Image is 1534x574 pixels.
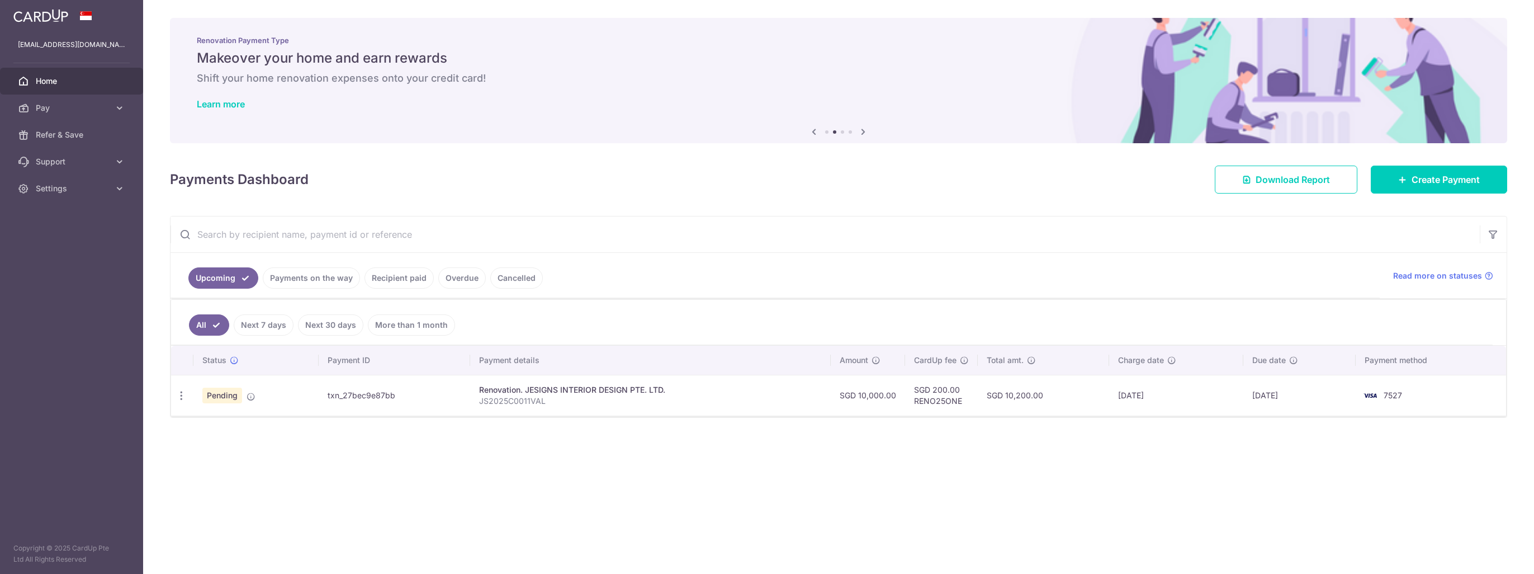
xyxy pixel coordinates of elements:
p: JS2025C0011VAL [479,396,822,407]
a: Download Report [1215,166,1357,194]
img: Bank Card [1359,389,1381,402]
h4: Payments Dashboard [170,170,309,190]
span: Settings [36,183,110,194]
a: Upcoming [188,267,258,289]
span: Pay [36,102,110,114]
span: Charge date [1118,355,1164,366]
span: CardUp fee [914,355,957,366]
p: Renovation Payment Type [197,36,1480,45]
td: SGD 200.00 RENO25ONE [905,375,978,416]
img: Renovation banner [170,18,1507,143]
th: Payment ID [319,346,470,375]
h6: Shift your home renovation expenses onto your credit card! [197,72,1480,85]
td: [DATE] [1243,375,1356,416]
a: Cancelled [490,267,543,289]
span: Pending [202,388,242,403]
a: Recipient paid [364,267,434,289]
th: Payment method [1356,346,1506,375]
td: SGD 10,000.00 [831,375,905,416]
span: Read more on statuses [1393,270,1482,281]
a: Learn more [197,98,245,110]
a: Payments on the way [263,267,360,289]
a: Read more on statuses [1393,270,1493,281]
span: Due date [1252,355,1286,366]
img: CardUp [13,9,68,22]
span: Total amt. [987,355,1024,366]
a: Overdue [438,267,486,289]
a: All [189,314,229,336]
span: Refer & Save [36,129,110,140]
a: Next 30 days [298,314,363,336]
span: Create Payment [1412,173,1480,186]
td: txn_27bec9e87bb [319,375,470,416]
span: Status [202,355,226,366]
span: Support [36,156,110,167]
th: Payment details [470,346,831,375]
span: 7527 [1384,390,1402,400]
span: Amount [840,355,868,366]
input: Search by recipient name, payment id or reference [171,217,1480,252]
span: Home [36,76,110,87]
iframe: Opens a widget where you can find more information [1462,540,1523,568]
a: Create Payment [1371,166,1507,194]
td: SGD 10,200.00 [978,375,1109,416]
h5: Makeover your home and earn rewards [197,49,1480,67]
span: Download Report [1256,173,1330,186]
a: More than 1 month [368,314,455,336]
p: [EMAIL_ADDRESS][DOMAIN_NAME] [18,39,125,50]
a: Next 7 days [234,314,293,336]
div: Renovation. JESIGNS INTERIOR DESIGN PTE. LTD. [479,384,822,396]
td: [DATE] [1109,375,1243,416]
